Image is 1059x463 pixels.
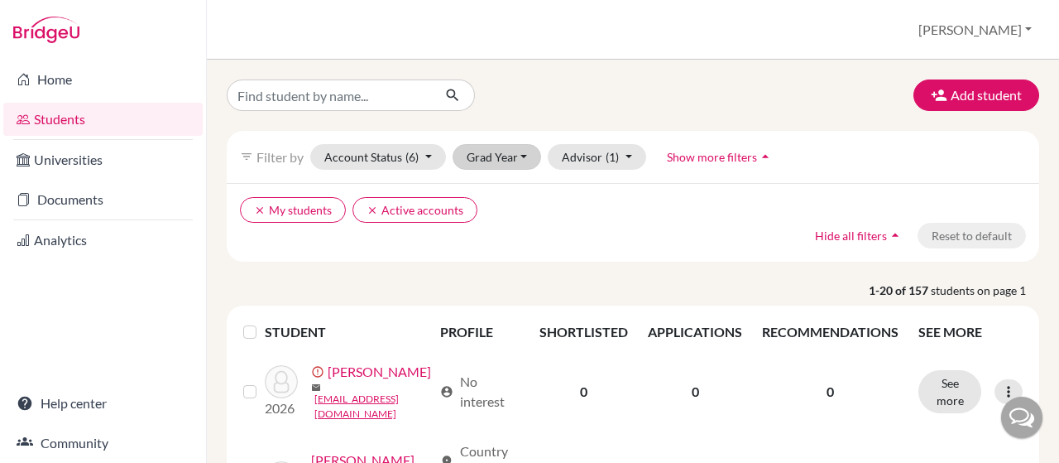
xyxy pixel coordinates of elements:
[440,372,520,412] div: No interest
[667,150,757,164] span: Show more filters
[752,312,908,352] th: RECOMMENDATIONS
[801,223,918,248] button: Hide all filtersarrow_drop_up
[757,148,774,165] i: arrow_drop_up
[3,63,203,96] a: Home
[3,427,203,460] a: Community
[311,365,328,379] span: error_outline
[265,398,298,418] p: 2026
[311,383,321,393] span: mail
[440,385,453,398] span: account_circle
[240,150,253,163] i: filter_list
[265,312,430,352] th: STUDENT
[352,197,477,223] button: clearActive accounts
[931,282,1039,299] span: students on page 1
[3,183,203,216] a: Documents
[911,14,1039,46] button: [PERSON_NAME]
[918,223,1026,248] button: Reset to default
[606,150,619,164] span: (1)
[430,312,530,352] th: PROFILE
[548,144,646,170] button: Advisor(1)
[405,150,419,164] span: (6)
[529,352,638,432] td: 0
[638,312,752,352] th: APPLICATIONS
[913,80,1039,111] button: Add student
[13,17,79,43] img: Bridge-U
[3,103,203,136] a: Students
[453,144,542,170] button: Grad Year
[328,362,431,382] a: [PERSON_NAME]
[240,197,346,223] button: clearMy students
[227,80,432,111] input: Find student by name...
[314,392,433,422] a: [EMAIL_ADDRESS][DOMAIN_NAME]
[653,144,788,170] button: Show more filtersarrow_drop_up
[529,312,638,352] th: SHORTLISTED
[254,205,266,216] i: clear
[367,205,378,216] i: clear
[3,143,203,176] a: Universities
[310,144,446,170] button: Account Status(6)
[869,282,931,299] strong: 1-20 of 157
[815,229,887,243] span: Hide all filters
[3,387,203,420] a: Help center
[37,12,71,27] span: Help
[762,382,898,402] p: 0
[887,227,903,244] i: arrow_drop_up
[256,149,304,165] span: Filter by
[638,352,752,432] td: 0
[3,224,203,257] a: Analytics
[265,365,298,398] img: Abe, Rayca
[908,312,1033,352] th: SEE MORE
[918,370,981,413] button: See more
